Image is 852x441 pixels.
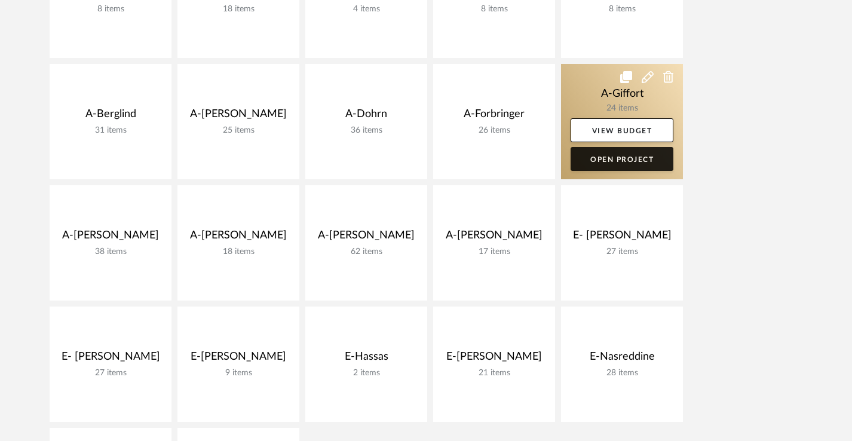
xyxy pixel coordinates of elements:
[187,108,290,125] div: A-[PERSON_NAME]
[187,247,290,257] div: 18 items
[315,368,418,378] div: 2 items
[443,229,545,247] div: A-[PERSON_NAME]
[59,4,162,14] div: 8 items
[315,108,418,125] div: A-Dohrn
[187,368,290,378] div: 9 items
[315,125,418,136] div: 36 items
[443,108,545,125] div: A-Forbringer
[315,247,418,257] div: 62 items
[571,147,673,171] a: Open Project
[59,368,162,378] div: 27 items
[187,4,290,14] div: 18 items
[443,125,545,136] div: 26 items
[315,229,418,247] div: A-[PERSON_NAME]
[443,247,545,257] div: 17 items
[571,118,673,142] a: View Budget
[443,350,545,368] div: E-[PERSON_NAME]
[571,247,673,257] div: 27 items
[571,368,673,378] div: 28 items
[187,350,290,368] div: E-[PERSON_NAME]
[59,125,162,136] div: 31 items
[59,247,162,257] div: 38 items
[315,4,418,14] div: 4 items
[571,350,673,368] div: E-Nasreddine
[187,125,290,136] div: 25 items
[59,229,162,247] div: A-[PERSON_NAME]
[443,4,545,14] div: 8 items
[443,368,545,378] div: 21 items
[315,350,418,368] div: E-Hassas
[59,108,162,125] div: A-Berglind
[59,350,162,368] div: E- [PERSON_NAME]
[571,4,673,14] div: 8 items
[571,229,673,247] div: E- [PERSON_NAME]
[187,229,290,247] div: A-[PERSON_NAME]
